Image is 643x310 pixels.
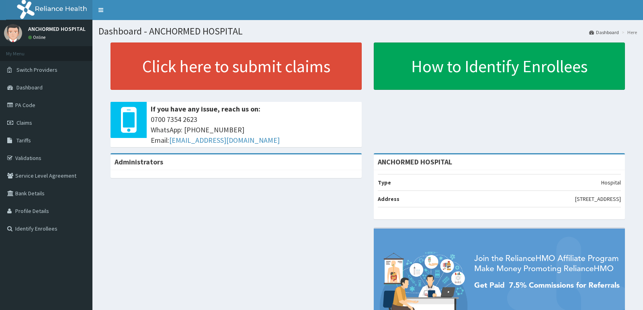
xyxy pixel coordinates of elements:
span: Switch Providers [16,66,57,73]
b: Address [378,195,399,203]
b: Type [378,179,391,186]
a: Dashboard [589,29,619,36]
a: [EMAIL_ADDRESS][DOMAIN_NAME] [169,136,280,145]
p: Hospital [601,178,621,186]
b: Administrators [115,157,163,166]
span: 0700 7354 2623 WhatsApp: [PHONE_NUMBER] Email: [151,114,358,145]
p: ANCHORMED HOSPITAL [28,26,86,32]
strong: ANCHORMED HOSPITAL [378,157,452,166]
li: Here [620,29,637,36]
span: Claims [16,119,32,126]
span: Dashboard [16,84,43,91]
p: [STREET_ADDRESS] [575,195,621,203]
h1: Dashboard - ANCHORMED HOSPITAL [98,26,637,36]
span: Tariffs [16,137,31,144]
img: User Image [4,24,22,42]
b: If you have any issue, reach us on: [151,104,260,113]
a: Online [28,34,47,40]
a: Click here to submit claims [111,43,362,90]
a: How to Identify Enrollees [374,43,625,90]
